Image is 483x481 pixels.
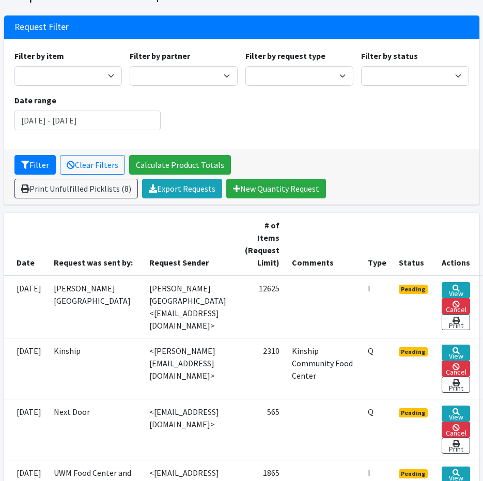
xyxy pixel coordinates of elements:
td: 12625 [239,275,286,338]
span: Pending [399,347,428,356]
a: View [442,282,470,298]
abbr: Individual [368,468,370,478]
th: # of Items (Request Limit) [239,213,286,275]
td: Kinship Community Food Center [286,338,362,399]
a: Export Requests [142,179,222,198]
td: [PERSON_NAME][GEOGRAPHIC_DATA] [48,275,143,338]
th: Request Sender [143,213,239,275]
td: 2310 [239,338,286,399]
a: Cancel [442,422,470,438]
a: Print Unfulfilled Picklists (8) [14,179,138,198]
td: Kinship [48,338,143,399]
label: Filter by item [14,50,64,62]
button: Filter [14,155,56,175]
th: Type [362,213,393,275]
a: Clear Filters [60,155,125,175]
th: Actions [435,213,482,275]
a: Print [442,377,470,393]
th: Date [4,213,48,275]
h3: Request Filter [14,22,69,33]
abbr: Individual [368,283,370,293]
a: Cancel [442,361,470,377]
td: <[EMAIL_ADDRESS][DOMAIN_NAME]> [143,399,239,460]
a: Print [442,314,470,330]
span: Pending [399,408,428,417]
th: Request was sent by: [48,213,143,275]
abbr: Quantity [368,346,373,356]
a: Cancel [442,298,470,314]
a: View [442,406,470,422]
th: Status [393,213,436,275]
td: [DATE] [4,275,48,338]
a: Print [442,438,470,454]
span: Pending [399,285,428,294]
td: Next Door [48,399,143,460]
label: Date range [14,94,56,106]
td: <[PERSON_NAME][EMAIL_ADDRESS][DOMAIN_NAME]> [143,338,239,399]
a: New Quantity Request [226,179,326,198]
td: [DATE] [4,399,48,460]
th: Comments [286,213,362,275]
td: [DATE] [4,338,48,399]
abbr: Quantity [368,407,373,417]
label: Filter by partner [130,50,190,62]
label: Filter by status [361,50,418,62]
a: Calculate Product Totals [129,155,231,175]
input: January 1, 2011 - December 31, 2011 [14,111,161,130]
td: 565 [239,399,286,460]
label: Filter by request type [245,50,325,62]
a: View [442,345,470,361]
td: [PERSON_NAME][GEOGRAPHIC_DATA] <[EMAIL_ADDRESS][DOMAIN_NAME]> [143,275,239,338]
span: Pending [399,469,428,478]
